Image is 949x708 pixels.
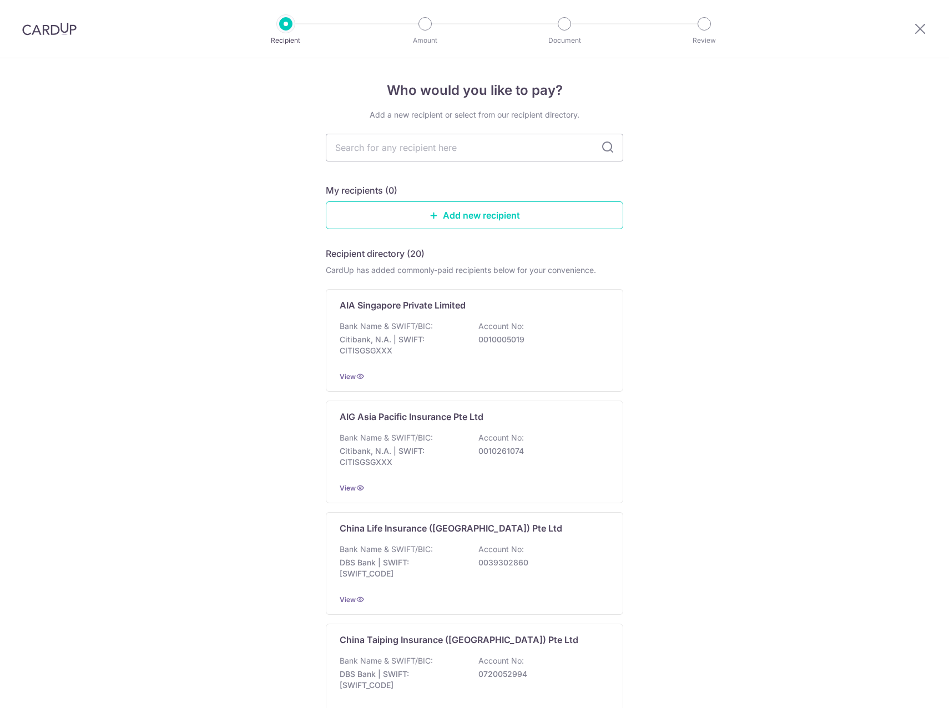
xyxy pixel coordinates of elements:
[245,35,327,46] p: Recipient
[326,109,623,120] div: Add a new recipient or select from our recipient directory.
[340,446,464,468] p: Citibank, N.A. | SWIFT: CITISGSGXXX
[340,484,356,492] a: View
[340,334,464,356] p: Citibank, N.A. | SWIFT: CITISGSGXXX
[523,35,605,46] p: Document
[340,522,562,535] p: China Life Insurance ([GEOGRAPHIC_DATA]) Pte Ltd
[340,432,433,443] p: Bank Name & SWIFT/BIC:
[340,544,433,555] p: Bank Name & SWIFT/BIC:
[478,334,603,345] p: 0010005019
[478,544,524,555] p: Account No:
[326,184,397,197] h5: My recipients (0)
[384,35,466,46] p: Amount
[478,321,524,332] p: Account No:
[478,669,603,680] p: 0720052994
[326,134,623,161] input: Search for any recipient here
[340,655,433,666] p: Bank Name & SWIFT/BIC:
[340,633,578,646] p: China Taiping Insurance ([GEOGRAPHIC_DATA]) Pte Ltd
[478,557,603,568] p: 0039302860
[326,265,623,276] div: CardUp has added commonly-paid recipients below for your convenience.
[478,432,524,443] p: Account No:
[340,595,356,604] a: View
[340,557,464,579] p: DBS Bank | SWIFT: [SWIFT_CODE]
[663,35,745,46] p: Review
[340,299,466,312] p: AIA Singapore Private Limited
[478,655,524,666] p: Account No:
[340,669,464,691] p: DBS Bank | SWIFT: [SWIFT_CODE]
[326,247,425,260] h5: Recipient directory (20)
[340,372,356,381] a: View
[326,201,623,229] a: Add new recipient
[340,321,433,332] p: Bank Name & SWIFT/BIC:
[478,446,603,457] p: 0010261074
[326,80,623,100] h4: Who would you like to pay?
[22,22,77,36] img: CardUp
[340,410,483,423] p: AIG Asia Pacific Insurance Pte Ltd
